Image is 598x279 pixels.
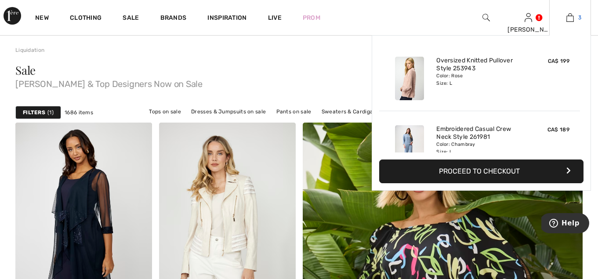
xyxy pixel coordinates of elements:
[4,7,21,25] img: 1ère Avenue
[65,109,93,116] span: 1686 items
[547,127,569,133] span: CA$ 189
[303,13,320,22] a: Prom
[15,47,44,53] a: Liquidation
[566,12,574,23] img: My Bag
[550,12,591,23] a: 3
[70,14,101,23] a: Clothing
[436,72,523,87] div: Color: Rose Size: L
[548,58,569,64] span: CA$ 199
[436,125,523,141] a: Embroidered Casual Crew Neck Style 261981
[436,141,523,155] div: Color: Chambray Size: L
[482,12,490,23] img: search the website
[395,125,424,169] img: Embroidered Casual Crew Neck Style 261981
[187,106,270,117] a: Dresses & Jumpsuits on sale
[379,159,584,183] button: Proceed to Checkout
[145,106,185,117] a: Tops on sale
[15,76,583,88] span: [PERSON_NAME] & Top Designers Now on Sale
[35,14,49,23] a: New
[525,13,532,22] a: Sign In
[268,13,282,22] a: Live
[123,14,139,23] a: Sale
[525,12,532,23] img: My Info
[307,117,363,129] a: Outerwear on sale
[23,109,45,116] strong: Filters
[507,25,548,34] div: [PERSON_NAME]
[160,14,187,23] a: Brands
[272,106,316,117] a: Pants on sale
[15,62,36,78] span: Sale
[436,57,523,72] a: Oversized Knitted Pullover Style 253943
[262,117,305,129] a: Skirts on sale
[541,213,589,235] iframe: Opens a widget where you can find more information
[395,57,424,100] img: Oversized Knitted Pullover Style 253943
[317,106,403,117] a: Sweaters & Cardigans on sale
[578,14,581,22] span: 3
[207,14,246,23] span: Inspiration
[47,109,54,116] span: 1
